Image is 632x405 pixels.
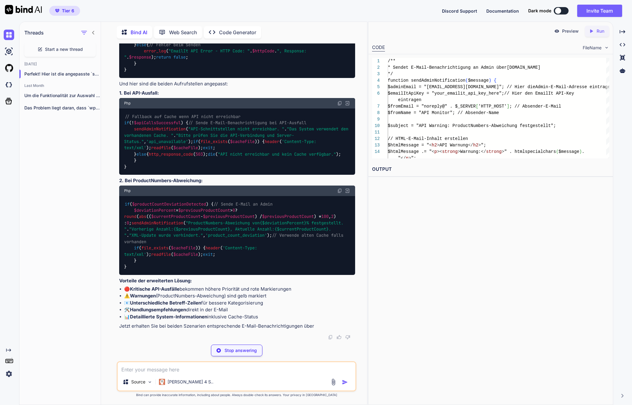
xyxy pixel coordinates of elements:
[119,178,203,183] strong: 2. Bei ProductNumbers-Abweichung:
[136,151,146,157] span: else
[4,369,14,379] img: settings
[478,104,507,109] span: 'HTTP_HOST'
[173,252,198,257] span: $cacheFile
[124,133,294,144] span: "Bitte prüfen Sie die API-Verbindung und Server-Status."
[131,379,145,385] p: Source
[440,143,468,148] span: API Warnung
[342,379,348,385] img: icon
[252,48,274,54] span: $httpCode
[330,378,337,386] img: attachment
[486,149,501,154] span: strong
[507,123,556,128] span: hung festgestellt";
[372,44,385,51] div: CODE
[119,80,355,88] p: Und hier sind die beiden Aufrufstellen angepasst:
[124,120,129,125] span: if
[337,188,342,193] img: copy
[124,101,131,106] span: Php
[337,335,342,340] img: like
[388,123,507,128] span: $subject = "API Warning: ProductNumbers-Abweic
[230,139,255,144] span: $cacheFile
[468,78,488,83] span: $message
[124,188,131,193] span: Php
[169,29,197,36] p: Web Search
[119,278,192,284] strong: Vorteile der erweiterten Lösung:
[125,201,130,207] span: if
[434,149,437,154] span: p
[265,139,279,144] span: header
[49,6,80,16] button: premiumTier 6
[201,139,228,144] span: file_exists
[597,28,604,34] p: Run
[468,143,473,148] span: </
[19,62,101,67] h2: [DATE]
[604,45,609,50] img: chevron down
[388,91,504,96] span: $emailItApiKey = "your_emailit_api_key_here";
[139,214,146,219] span: abs
[372,123,380,129] div: 10
[130,286,180,292] strong: Kritische API-Ausfälle
[345,188,350,194] img: Open in Browser
[345,335,350,340] img: dislike
[55,9,59,13] img: premium
[372,103,380,110] div: 7
[129,55,151,60] span: $response
[141,245,168,251] span: file_exists
[401,156,406,161] span: </
[117,393,356,397] p: Bind can provide inaccurate information, including about people. Always double-check its answers....
[173,55,186,60] span: false
[368,162,613,177] h2: OUTPUT
[144,48,166,54] span: error_log
[124,306,355,313] li: 🛠️ direkt in der E-Mail
[504,149,556,154] span: " . htmlspecialchars
[132,201,206,207] span: $productCountDeviationDetected
[556,149,558,154] span: (
[331,214,334,219] span: 2
[233,207,235,213] span: 0
[372,58,380,64] div: 1
[130,293,156,299] strong: Warnungen
[124,226,334,238] span: "Vorherige Anzahl: , Aktuelle Anzahl: . "
[262,214,314,219] span: $previousProductCount
[411,156,416,161] span: ";
[205,245,220,251] span: header
[149,42,201,47] span: // Fehler beim Senden
[132,220,183,226] span: sendAdminNotification
[562,28,579,34] p: Preview
[124,214,136,219] span: round
[124,139,319,150] span: 'Content-Type: text/xml'
[408,156,411,161] span: >
[173,145,198,151] span: $cacheFile
[372,116,380,123] div: 9
[131,29,147,36] p: Bind AI
[388,65,507,70] span: * Sendet E-Mail-Benachrichtigung an Admin über
[45,46,83,52] span: Start a new thread
[193,139,198,144] span: if
[437,143,439,148] span: >
[24,92,101,99] p: Um die Funktionalität zur Auswahl eines Zeitraums...
[127,220,129,226] span: 0
[134,120,181,125] span: $apiCallsSuccessful
[388,104,476,109] span: $fromEmail = "noreply@" . $_SERVER
[151,145,171,151] span: readfile
[219,29,256,36] p: Code Generator
[156,55,171,60] span: return
[442,8,477,14] button: Discord Support
[388,84,535,89] span: $adminEmail = "[EMAIL_ADDRESS][DOMAIN_NAME]"; // Hier die
[171,245,196,251] span: $cacheFile
[328,335,333,340] img: copy
[124,201,346,270] code: ( ) { = > ? ( (( - ) / ) * , ) : ; ( . . , ); ( ( )) { ( ); ( ); ; } }
[4,80,14,90] img: darkCloudIdeIcon
[178,207,230,213] span: $previousProductCount
[196,151,203,157] span: 503
[24,29,44,36] h1: Threads
[465,78,468,83] span: (
[429,143,431,148] span: <
[130,300,201,306] strong: Unterschiedliche Betreff-Zeilen
[129,233,203,238] span: "XML-Update wurde verhindert."
[124,233,346,244] span: // Verwende alten Cache falls vorhanden
[147,379,152,385] img: Pick Models
[458,149,460,154] span: >
[528,8,551,14] span: Dark mode
[388,136,468,141] span: // HTML-E-Mail-Inhalt erstellen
